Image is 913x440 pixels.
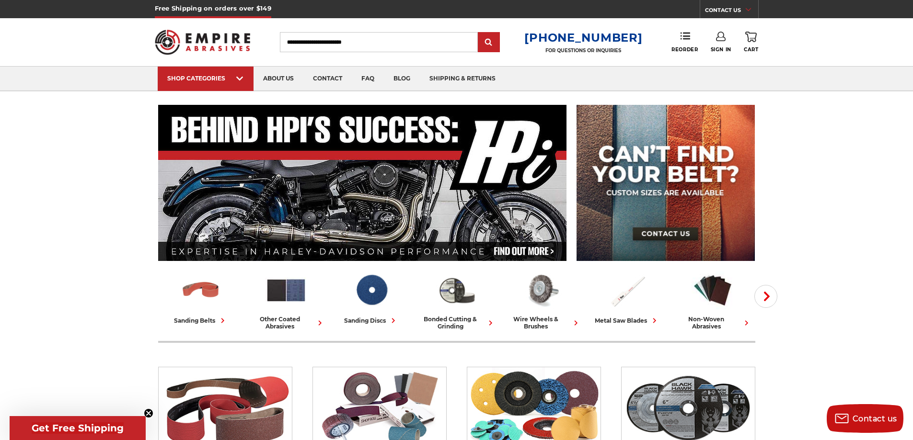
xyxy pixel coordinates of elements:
[524,31,642,45] a: [PHONE_NUMBER]
[479,33,498,52] input: Submit
[692,270,734,311] img: Non-woven Abrasives
[754,285,777,308] button: Next
[711,46,731,53] span: Sign In
[265,270,307,311] img: Other Coated Abrasives
[744,46,758,53] span: Cart
[705,5,758,18] a: CONTACT US
[158,105,567,261] img: Banner for an interview featuring Horsepower Inc who makes Harley performance upgrades featured o...
[577,105,755,261] img: promo banner for custom belts.
[144,408,153,418] button: Close teaser
[744,32,758,53] a: Cart
[524,47,642,54] p: FOR QUESTIONS OR INQUIRIES
[344,316,398,326] div: sanding discs
[503,270,581,330] a: wire wheels & brushes
[247,316,325,330] div: other coated abrasives
[606,270,648,311] img: Metal Saw Blades
[352,67,384,91] a: faq
[420,67,505,91] a: shipping & returns
[247,270,325,330] a: other coated abrasives
[10,416,146,440] div: Get Free ShippingClose teaser
[384,67,420,91] a: blog
[436,270,478,311] img: Bonded Cutting & Grinding
[521,270,563,311] img: Wire Wheels & Brushes
[674,316,751,330] div: non-woven abrasives
[827,404,903,433] button: Contact us
[418,316,496,330] div: bonded cutting & grinding
[671,32,698,52] a: Reorder
[174,316,228,326] div: sanding belts
[671,46,698,53] span: Reorder
[155,23,251,61] img: Empire Abrasives
[333,270,410,326] a: sanding discs
[674,270,751,330] a: non-woven abrasives
[32,422,124,434] span: Get Free Shipping
[418,270,496,330] a: bonded cutting & grinding
[162,270,240,326] a: sanding belts
[254,67,303,91] a: about us
[180,270,222,311] img: Sanding Belts
[350,270,393,311] img: Sanding Discs
[589,270,666,326] a: metal saw blades
[853,414,897,423] span: Contact us
[503,316,581,330] div: wire wheels & brushes
[167,75,244,82] div: SHOP CATEGORIES
[303,67,352,91] a: contact
[595,316,659,326] div: metal saw blades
